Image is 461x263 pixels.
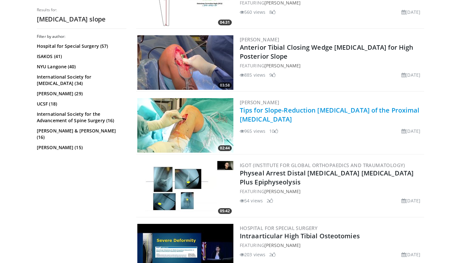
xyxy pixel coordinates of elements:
a: International Society for [MEDICAL_DATA] (34) [37,74,125,87]
a: Hospital for Special Surgery [240,225,318,231]
a: [PERSON_NAME] [264,188,301,194]
img: 669613f4-cb48-4897-9182-144c0e6473a3.300x170_q85_crop-smart_upscale.jpg [137,161,233,216]
a: 03:58 [137,35,233,90]
h2: [MEDICAL_DATA] slope [37,15,126,23]
li: 560 views [240,9,265,15]
span: 04:31 [218,20,232,25]
li: 203 views [240,251,265,258]
li: [DATE] [401,72,420,78]
li: 2 [267,197,273,204]
li: 10 [269,128,278,134]
a: [PERSON_NAME] [264,242,301,248]
img: aa230cca-56f0-4674-8881-57e241e32bc3.300x170_q85_crop-smart_upscale.jpg [137,35,233,90]
a: 02:44 [137,98,233,153]
a: NYU Langone (40) [37,64,125,70]
p: Results for: [37,7,126,13]
img: c99ec527-cb63-4ff7-b094-723307ccf1f5.300x170_q85_crop-smart_upscale.jpg [137,98,233,153]
li: [DATE] [401,9,420,15]
a: Tips for Slope-Reduction [MEDICAL_DATA] of the Proximal [MEDICAL_DATA] [240,106,420,123]
li: [DATE] [401,197,420,204]
a: [PERSON_NAME] [240,99,279,106]
a: IGOT (Institute for Global Orthopaedics and Traumatology) [240,162,405,168]
a: ISAKOS (41) [37,53,125,60]
h3: Filter by author: [37,34,126,39]
a: Physeal Arrest Distal [MEDICAL_DATA] [MEDICAL_DATA] Plus Epiphyseolysis [240,169,414,186]
a: [PERSON_NAME] (29) [37,90,125,97]
li: [DATE] [401,251,420,258]
span: 02:44 [218,145,232,151]
li: 9 [269,72,276,78]
a: Anterior Tibial Closing Wedge [MEDICAL_DATA] for High Posterior Slope [240,43,413,61]
div: FEATURING [240,188,423,195]
li: 2 [269,251,276,258]
span: 03:58 [218,82,232,88]
a: [PERSON_NAME] (15) [37,144,125,151]
div: FEATURING [240,62,423,69]
li: 885 views [240,72,265,78]
a: UCSF (18) [37,101,125,107]
li: [DATE] [401,128,420,134]
a: Intraarticular High Tibial Osteotomies [240,232,360,240]
a: [PERSON_NAME] [240,36,279,43]
li: 54 views [240,197,263,204]
span: 05:42 [218,208,232,214]
li: 965 views [240,128,265,134]
a: International Society for the Advancement of Spine Surgery (16) [37,111,125,124]
a: Hospital for Special Surgery (57) [37,43,125,49]
a: 05:42 [137,161,233,216]
a: [PERSON_NAME] [264,63,301,69]
div: FEATURING [240,242,423,249]
li: 8 [269,9,276,15]
a: [PERSON_NAME] & [PERSON_NAME] (16) [37,128,125,140]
